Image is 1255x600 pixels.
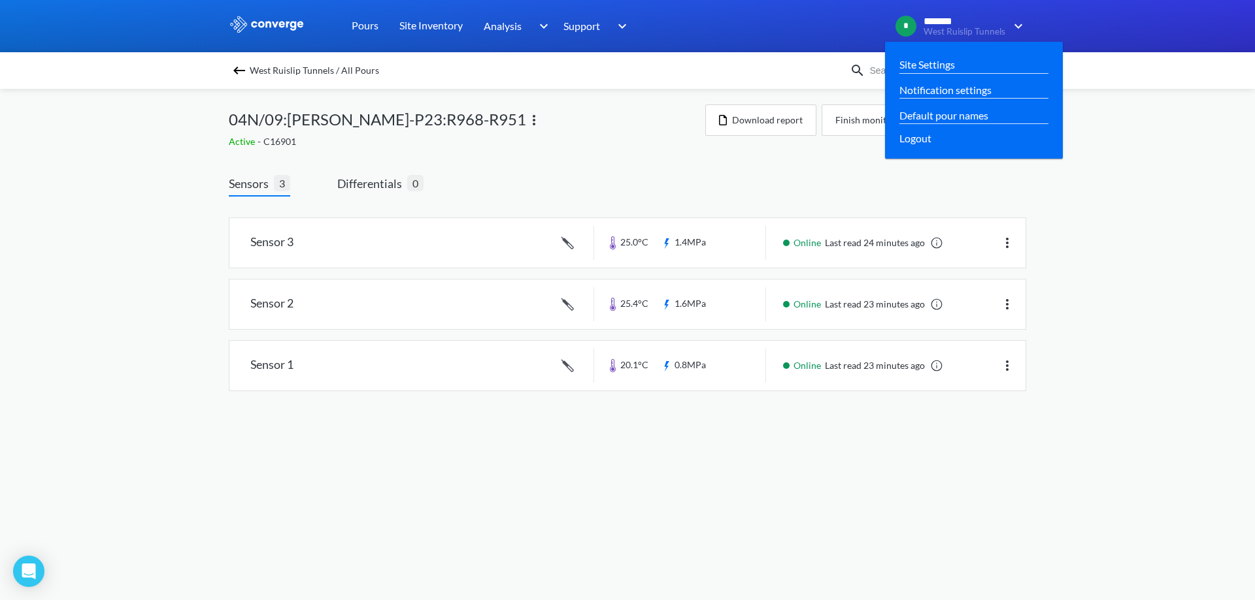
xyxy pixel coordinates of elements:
span: 3 [274,175,290,191]
a: Default pour names [899,107,988,123]
img: icon-search.svg [850,63,865,78]
img: icon-file.svg [719,115,727,125]
img: logo_ewhite.svg [229,16,305,33]
img: downArrow.svg [531,18,552,34]
img: more.svg [526,112,542,128]
button: Download report [705,104,816,136]
div: Open Intercom Messenger [13,556,44,587]
button: Finish monitoring [822,104,922,136]
img: downArrow.svg [609,18,630,34]
img: more.svg [999,358,1015,373]
span: Active [229,136,258,147]
span: 04N/09:[PERSON_NAME]-P23:R968-R951 [229,107,526,132]
a: Site Settings [899,56,955,72]
span: Sensors [229,174,274,193]
span: Differentials [337,174,407,193]
input: Search for a sensor by name [865,63,1024,78]
img: backspace.svg [231,63,247,78]
span: West Ruislip Tunnels / All Pours [250,61,379,80]
a: Notification settings [899,82,992,98]
span: West Ruislip Tunnels [924,27,1005,37]
span: - [258,136,263,147]
img: more.svg [999,296,1015,312]
img: downArrow.svg [1005,18,1026,34]
span: Analysis [484,18,522,34]
div: C16901 [229,134,705,149]
span: 0 [407,175,424,191]
span: Support [563,18,600,34]
span: Logout [899,130,931,146]
img: more.svg [999,235,1015,251]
